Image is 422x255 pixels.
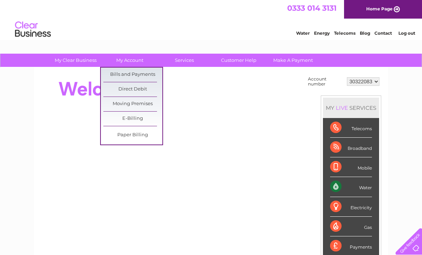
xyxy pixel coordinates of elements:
[330,157,372,177] div: Mobile
[330,118,372,138] div: Telecoms
[155,54,214,67] a: Services
[398,30,415,36] a: Log out
[330,217,372,236] div: Gas
[46,54,105,67] a: My Clear Business
[374,30,392,36] a: Contact
[360,30,370,36] a: Blog
[334,104,349,111] div: LIVE
[103,112,162,126] a: E-Billing
[103,82,162,97] a: Direct Debit
[209,54,268,67] a: Customer Help
[43,4,381,35] div: Clear Business is a trading name of Verastar Limited (registered in [GEOGRAPHIC_DATA] No. 3667643...
[287,4,337,13] a: 0333 014 3131
[15,19,51,40] img: logo.png
[330,138,372,157] div: Broadband
[103,68,162,82] a: Bills and Payments
[314,30,330,36] a: Energy
[103,128,162,142] a: Paper Billing
[100,54,160,67] a: My Account
[330,197,372,217] div: Electricity
[296,30,310,36] a: Water
[264,54,323,67] a: Make A Payment
[306,75,345,88] td: Account number
[330,177,372,197] div: Water
[103,97,162,111] a: Moving Premises
[334,30,355,36] a: Telecoms
[323,98,379,118] div: MY SERVICES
